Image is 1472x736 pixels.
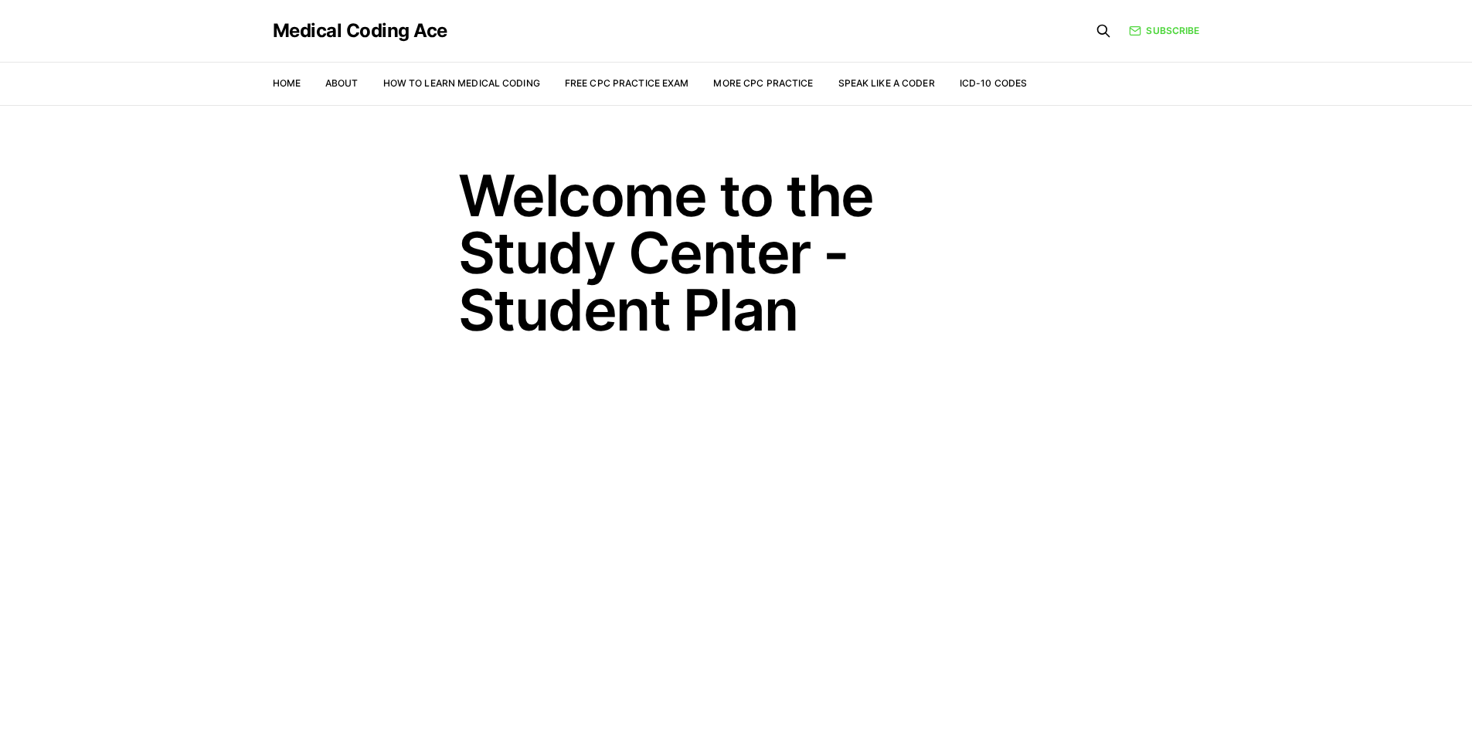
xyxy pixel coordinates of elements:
[838,77,935,89] a: Speak Like a Coder
[713,77,813,89] a: More CPC Practice
[960,77,1027,89] a: ICD-10 Codes
[273,22,447,40] a: Medical Coding Ace
[565,77,689,89] a: Free CPC Practice Exam
[383,77,540,89] a: How to Learn Medical Coding
[458,167,1015,338] h1: Welcome to the Study Center - Student Plan
[1129,24,1199,38] a: Subscribe
[273,77,301,89] a: Home
[325,77,359,89] a: About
